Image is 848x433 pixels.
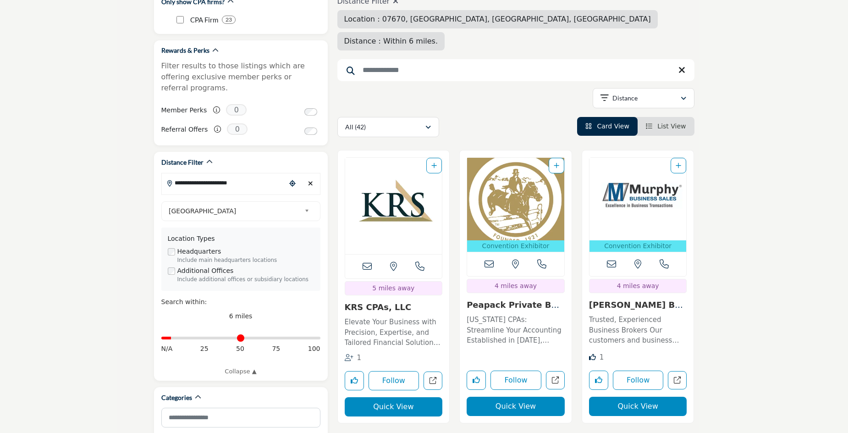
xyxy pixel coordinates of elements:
[177,256,314,265] div: Include main headquarters locations
[345,158,442,254] a: Open Listing in new tab
[467,315,565,346] p: [US_STATE] CPAs: Streamline Your Accounting Established in [DATE], Peapack Private Bank & Trust i...
[589,315,687,346] p: Trusted, Experienced Business Brokers Our customers and business associates appreciate our person...
[676,162,681,169] a: Add To List
[372,284,414,292] span: 5 miles away
[467,158,564,252] a: Open Listing in new tab
[467,158,564,240] img: Peapack Private Bank & Trust
[169,205,301,216] span: [GEOGRAPHIC_DATA]
[467,371,486,390] button: Like listing
[176,16,184,23] input: CPA Firm checkbox
[593,88,694,108] button: Distance
[469,241,562,251] p: Convention Exhibitor
[357,354,361,362] span: 1
[589,158,687,252] a: Open Listing in new tab
[589,158,687,240] img: Murphy Business Sales
[467,300,562,320] a: Peapack Private Bank...
[345,158,442,254] img: KRS CPAs, LLC
[467,397,565,416] button: Quick View
[161,61,320,94] p: Filter results to those listings which are offering exclusive member perks or referral programs.
[546,371,565,390] a: Open peapack in new tab
[589,397,687,416] button: Quick View
[161,158,204,167] h2: Distance Filter
[431,162,437,169] a: Add To List
[467,312,565,346] a: [US_STATE] CPAs: Streamline Your Accounting Established in [DATE], Peapack Private Bank & Trust i...
[161,393,192,402] h2: Categories
[345,371,364,390] button: Like listing
[304,174,318,194] div: Clear search location
[161,408,320,427] input: Search Category
[227,123,248,135] span: 0
[161,344,173,354] span: N/A
[200,344,209,354] span: 25
[589,312,687,346] a: Trusted, Experienced Business Brokers Our customers and business associates appreciate our person...
[272,344,280,354] span: 75
[162,174,286,192] input: Search Location
[177,247,221,256] label: Headquarters
[337,59,694,81] input: Search Keyword
[345,315,443,348] a: Elevate Your Business with Precision, Expertise, and Tailored Financial Solutions In an industry ...
[308,344,320,354] span: 100
[490,371,541,390] button: Follow
[589,371,608,390] button: Like listing
[612,94,638,103] p: Distance
[369,371,419,390] button: Follow
[337,117,439,137] button: All (42)
[589,354,596,361] i: Like
[495,282,537,289] span: 4 miles away
[190,15,218,25] p: CPA Firm: CPA Firm
[161,102,207,118] label: Member Perks
[226,104,247,116] span: 0
[168,234,314,244] div: Location Types
[591,241,685,251] p: Convention Exhibitor
[161,367,320,376] a: Collapse ▲
[345,302,443,312] h3: KRS CPAs, LLC
[585,122,629,130] a: View Card
[467,300,565,310] h3: Peapack Private Bank & Trust
[222,16,236,24] div: 23 Results For CPA Firm
[344,15,651,23] span: Location : 07670, [GEOGRAPHIC_DATA], [GEOGRAPHIC_DATA], [GEOGRAPHIC_DATA]
[345,317,443,348] p: Elevate Your Business with Precision, Expertise, and Tailored Financial Solutions In an industry ...
[286,174,299,194] div: Choose your current location
[236,344,244,354] span: 50
[345,122,366,132] p: All (42)
[589,300,687,310] h3: Murphy Business Sales
[344,37,438,45] span: Distance : Within 6 miles.
[345,397,443,416] button: Quick View
[646,122,686,130] a: View List
[177,276,314,284] div: Include additional offices or subsidiary locations
[229,312,253,320] span: 6 miles
[177,266,234,276] label: Additional Offices
[345,353,362,363] div: Followers
[589,300,686,320] a: [PERSON_NAME] Business Sale...
[617,282,659,289] span: 4 miles away
[600,353,604,361] span: 1
[577,117,638,136] li: Card View
[613,371,664,390] button: Follow
[161,46,209,55] h2: Rewards & Perks
[304,128,317,135] input: Switch to Referral Offers
[668,371,687,390] a: Open murphy in new tab
[424,372,442,390] a: Open krs-cpas-llc in new tab
[345,302,412,312] a: KRS CPAs, LLC
[657,122,686,130] span: List View
[161,297,320,307] div: Search within:
[161,122,208,138] label: Referral Offers
[226,17,232,23] b: 23
[554,162,559,169] a: Add To List
[304,108,317,116] input: Switch to Member Perks
[638,117,694,136] li: List View
[597,122,629,130] span: Card View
